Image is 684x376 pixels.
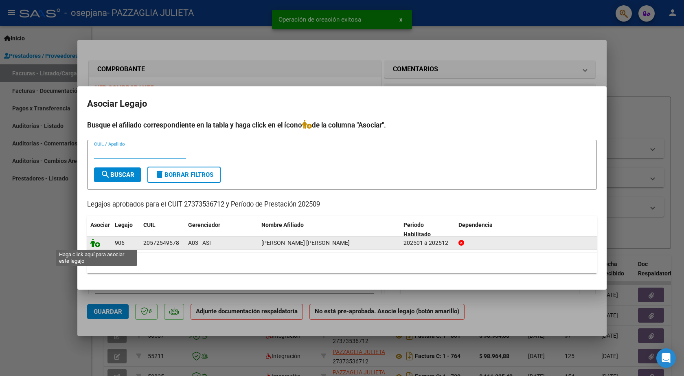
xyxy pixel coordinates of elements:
[188,222,220,228] span: Gerenciador
[403,222,431,237] span: Periodo Habilitado
[458,222,493,228] span: Dependencia
[143,238,179,248] div: 20572549578
[87,200,597,210] p: Legajos aprobados para el CUIT 27373536712 y Período de Prestación 202509
[87,96,597,112] h2: Asociar Legajo
[261,240,350,246] span: GOROSITO GOMEZ TOMAS AGUSTIN
[90,222,110,228] span: Asociar
[115,240,125,246] span: 906
[400,216,455,243] datatable-header-cell: Periodo Habilitado
[101,171,134,178] span: Buscar
[656,348,676,368] div: Open Intercom Messenger
[112,216,140,243] datatable-header-cell: Legajo
[455,216,597,243] datatable-header-cell: Dependencia
[155,169,164,179] mat-icon: delete
[87,216,112,243] datatable-header-cell: Asociar
[258,216,400,243] datatable-header-cell: Nombre Afiliado
[147,167,221,183] button: Borrar Filtros
[87,120,597,130] h4: Busque el afiliado correspondiente en la tabla y haga click en el ícono de la columna "Asociar".
[143,222,156,228] span: CUIL
[261,222,304,228] span: Nombre Afiliado
[101,169,110,179] mat-icon: search
[87,253,597,273] div: 1 registros
[155,171,213,178] span: Borrar Filtros
[403,238,452,248] div: 202501 a 202512
[188,240,211,246] span: A03 - ASI
[140,216,185,243] datatable-header-cell: CUIL
[185,216,258,243] datatable-header-cell: Gerenciador
[94,167,141,182] button: Buscar
[115,222,133,228] span: Legajo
